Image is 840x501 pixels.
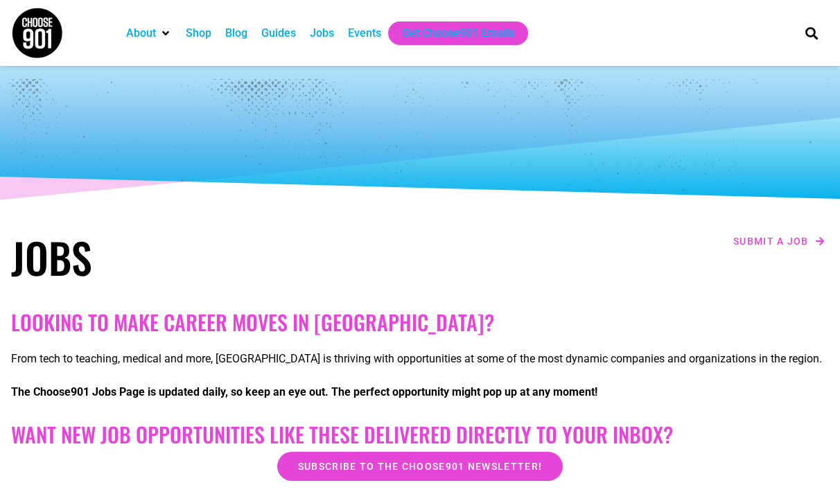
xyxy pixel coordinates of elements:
[298,462,542,471] span: Subscribe to the Choose901 newsletter!
[225,25,247,42] a: Blog
[733,236,809,246] span: Submit a job
[119,21,782,45] nav: Main nav
[11,351,829,367] p: From tech to teaching, medical and more, [GEOGRAPHIC_DATA] is thriving with opportunities at some...
[11,310,829,335] h2: Looking to make career moves in [GEOGRAPHIC_DATA]?
[186,25,211,42] a: Shop
[277,452,563,481] a: Subscribe to the Choose901 newsletter!
[261,25,296,42] a: Guides
[310,25,334,42] a: Jobs
[11,385,597,398] strong: The Choose901 Jobs Page is updated daily, so keep an eye out. The perfect opportunity might pop u...
[119,21,179,45] div: About
[11,232,413,282] h1: Jobs
[126,25,156,42] a: About
[11,422,829,447] h2: Want New Job Opportunities like these Delivered Directly to your Inbox?
[800,21,823,44] div: Search
[348,25,381,42] a: Events
[402,25,514,42] a: Get Choose901 Emails
[729,232,829,250] a: Submit a job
